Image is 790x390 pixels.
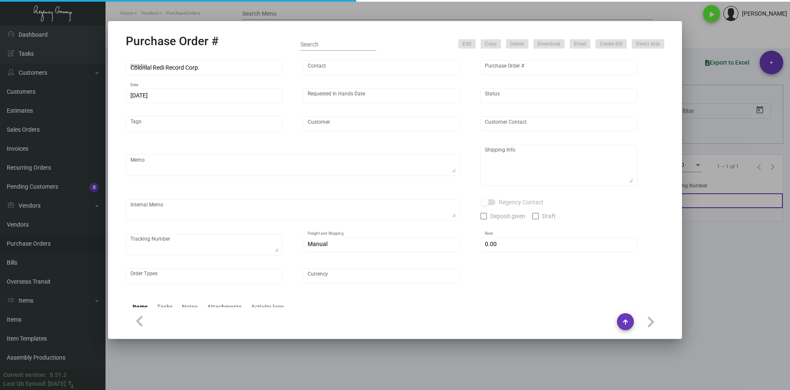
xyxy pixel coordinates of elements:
[182,303,198,311] div: Notes
[499,197,544,207] span: Regency Contact
[463,41,471,48] span: Edit
[538,41,560,48] span: Download
[207,303,242,311] div: Attachments
[133,303,148,311] div: Items
[50,371,67,379] div: 0.51.2
[3,379,66,388] div: Last Qb Synced: [DATE]
[636,41,660,48] span: Direct ship
[481,39,501,49] button: Copy
[308,241,327,247] span: Manual
[574,41,586,48] span: Email
[632,39,664,49] button: Direct ship
[570,39,590,49] button: Email
[595,39,627,49] button: Create Bill
[251,303,284,311] div: Activity logs
[3,371,46,379] div: Current version:
[506,39,528,49] button: Delete
[600,41,622,48] span: Create Bill
[510,41,524,48] span: Delete
[126,34,219,49] h2: Purchase Order #
[542,211,556,221] span: Draft
[485,41,497,48] span: Copy
[157,303,173,311] div: Tasks
[490,211,525,221] span: Deposit given
[458,39,476,49] button: Edit
[533,39,565,49] button: Download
